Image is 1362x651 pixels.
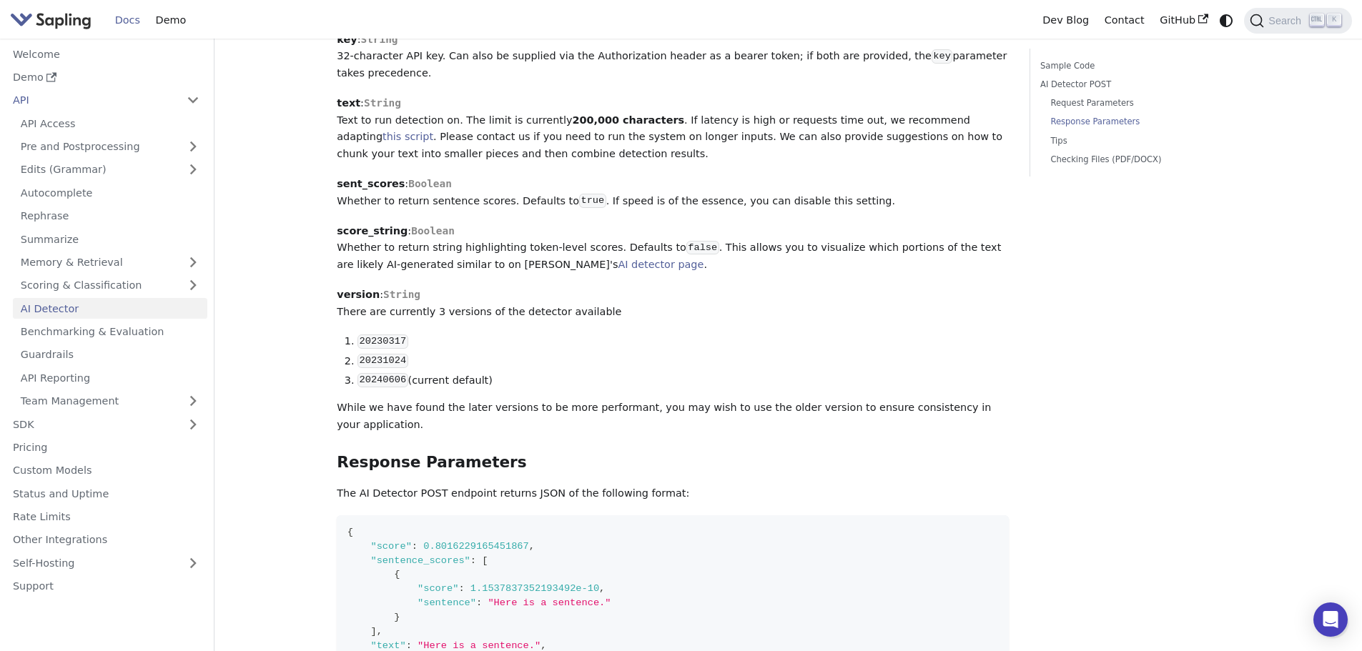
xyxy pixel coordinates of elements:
[5,530,207,550] a: Other Integrations
[482,555,488,566] span: [
[360,34,398,45] span: String
[337,453,1009,472] h3: Response Parameters
[337,31,1009,82] p: : 32-character API key. Can also be supplied via the Authorization header as a bearer token; if b...
[13,252,207,273] a: Memory & Retrieval
[686,241,719,255] code: false
[1050,153,1229,167] a: Checking Files (PDF/DOCX)
[394,569,400,580] span: {
[337,34,357,45] strong: key
[13,229,207,249] a: Summarize
[13,159,207,180] a: Edits (Grammar)
[5,483,207,504] a: Status and Uptime
[1327,14,1341,26] kbd: K
[1050,134,1229,148] a: Tips
[1050,96,1229,110] a: Request Parameters
[458,583,464,594] span: :
[13,136,207,157] a: Pre and Postprocessing
[932,49,952,64] code: key
[5,44,207,64] a: Welcome
[107,9,148,31] a: Docs
[418,640,541,651] span: "Here is a sentence."
[337,225,408,237] strong: score_string
[337,287,1009,321] p: : There are currently 3 versions of the detector available
[377,626,383,637] span: ,
[13,182,207,203] a: Autocomplete
[13,322,207,342] a: Benchmarking & Evaluation
[408,178,452,189] span: Boolean
[347,527,353,537] span: {
[13,113,207,134] a: API Access
[1097,9,1153,31] a: Contact
[10,10,92,31] img: Sapling.ai
[5,460,207,481] a: Custom Models
[364,97,401,109] span: String
[1035,9,1096,31] a: Dev Blog
[357,354,408,368] code: 20231024
[383,289,420,300] span: String
[418,583,458,594] span: "score"
[5,414,179,434] a: SDK
[1152,9,1215,31] a: GitHub
[476,597,482,608] span: :
[541,640,546,651] span: ,
[179,90,207,111] button: Collapse sidebar category 'API'
[406,640,412,651] span: :
[1264,15,1310,26] span: Search
[1040,78,1234,91] a: AI Detector POST
[337,223,1009,274] p: : Whether to return string highlighting token-level scores. Defaults to . This allows you to visu...
[1050,115,1229,129] a: Response Parameters
[579,194,606,208] code: true
[10,10,97,31] a: Sapling.ai
[13,275,207,296] a: Scoring & Classification
[423,541,529,552] span: 0.8016229165451867
[470,583,599,594] span: 1.1537837352193492e-10
[394,612,400,622] span: }
[370,626,376,637] span: ]
[337,178,405,189] strong: sent_scores
[179,414,207,434] button: Expand sidebar category 'SDK'
[618,259,704,270] a: AI detector page
[13,391,207,412] a: Team Management
[337,97,360,109] strong: text
[5,67,207,88] a: Demo
[1216,10,1237,31] button: Switch between dark and light mode (currently system mode)
[13,367,207,388] a: API Reporting
[470,555,476,566] span: :
[370,640,405,651] span: "text"
[370,541,411,552] span: "score"
[488,597,611,608] span: "Here is a sentence."
[337,485,1009,502] p: The AI Detector POST endpoint returns JSON of the following format:
[337,95,1009,163] p: : Text to run detection on. The limit is currently . If latency is high or requests time out, we ...
[13,206,207,227] a: Rephrase
[357,372,1009,389] li: (current default)
[370,555,470,566] span: "sentence_scores"
[13,298,207,319] a: AI Detector
[1313,602,1348,637] div: Open Intercom Messenger
[357,334,408,349] code: 20230317
[5,437,207,458] a: Pricing
[383,131,433,142] a: this script
[148,9,194,31] a: Demo
[1244,8,1351,34] button: Search (Ctrl+K)
[337,176,1009,210] p: : Whether to return sentence scores. Defaults to . If speed is of the essence, you can disable th...
[529,541,535,552] span: ,
[357,373,408,387] code: 20240606
[5,552,207,573] a: Self-Hosting
[411,225,455,237] span: Boolean
[412,541,418,552] span: :
[13,344,207,365] a: Guardrails
[418,597,476,608] span: "sentence"
[5,90,179,111] a: API
[1040,59,1234,73] a: Sample Code
[5,507,207,527] a: Rate Limits
[337,289,380,300] strong: version
[572,114,684,126] strong: 200,000 characters
[337,399,1009,434] p: While we have found the later versions to be more performant, you may wish to use the older versi...
[5,576,207,597] a: Support
[599,583,605,594] span: ,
